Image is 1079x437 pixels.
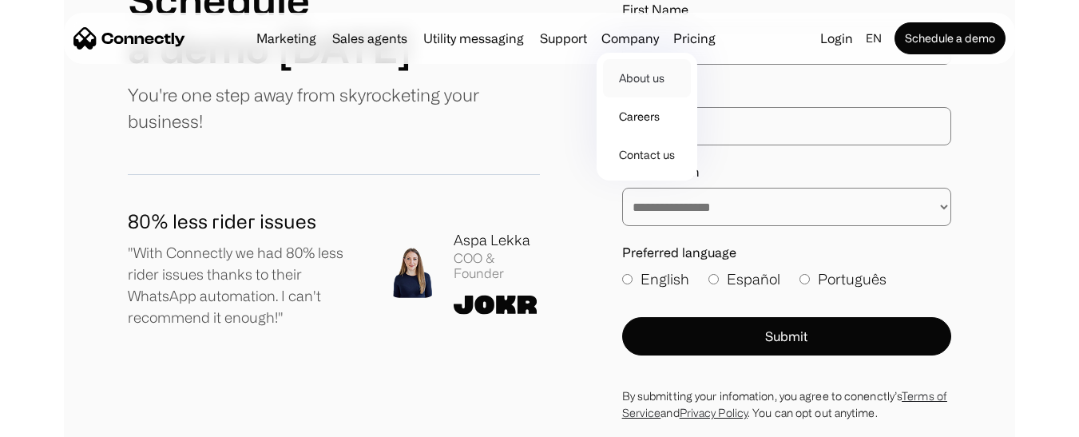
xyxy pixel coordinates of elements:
aside: Language selected: English [16,407,96,431]
a: home [73,26,185,50]
div: Company [597,27,664,50]
a: Contact us [603,136,691,174]
a: Sales agents [326,32,414,45]
nav: Company [597,50,697,181]
a: Login [814,27,859,50]
div: By submitting your infomation, you agree to conenctly’s and . You can opt out anytime. [622,387,951,421]
label: Português [799,268,887,290]
label: Preferred language [622,245,951,260]
label: Español [708,268,780,290]
ul: Language list [32,409,96,431]
input: English [622,274,633,284]
div: en [866,27,882,50]
a: Terms of Service [622,390,947,419]
div: COO & Founder [454,251,539,281]
a: Careers [603,97,691,136]
input: Português [799,274,810,284]
label: Sales Region [622,165,951,180]
h1: 80% less rider issues [128,207,361,236]
p: "With Connectly we had 80% less rider issues thanks to their WhatsApp automation. I can't recomme... [128,242,361,328]
button: Submit [622,317,951,356]
label: Work Email [622,84,951,99]
a: Marketing [250,32,323,45]
label: English [622,268,689,290]
div: Company [601,27,659,50]
div: en [859,27,891,50]
a: Privacy Policy [680,407,748,419]
a: About us [603,59,691,97]
a: Pricing [667,32,722,45]
div: Aspa Lekka [454,229,539,251]
a: Schedule a demo [895,22,1006,54]
a: Support [534,32,593,45]
p: You're one step away from skyrocketing your business! [128,81,540,134]
input: Español [708,274,719,284]
a: Utility messaging [417,32,530,45]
